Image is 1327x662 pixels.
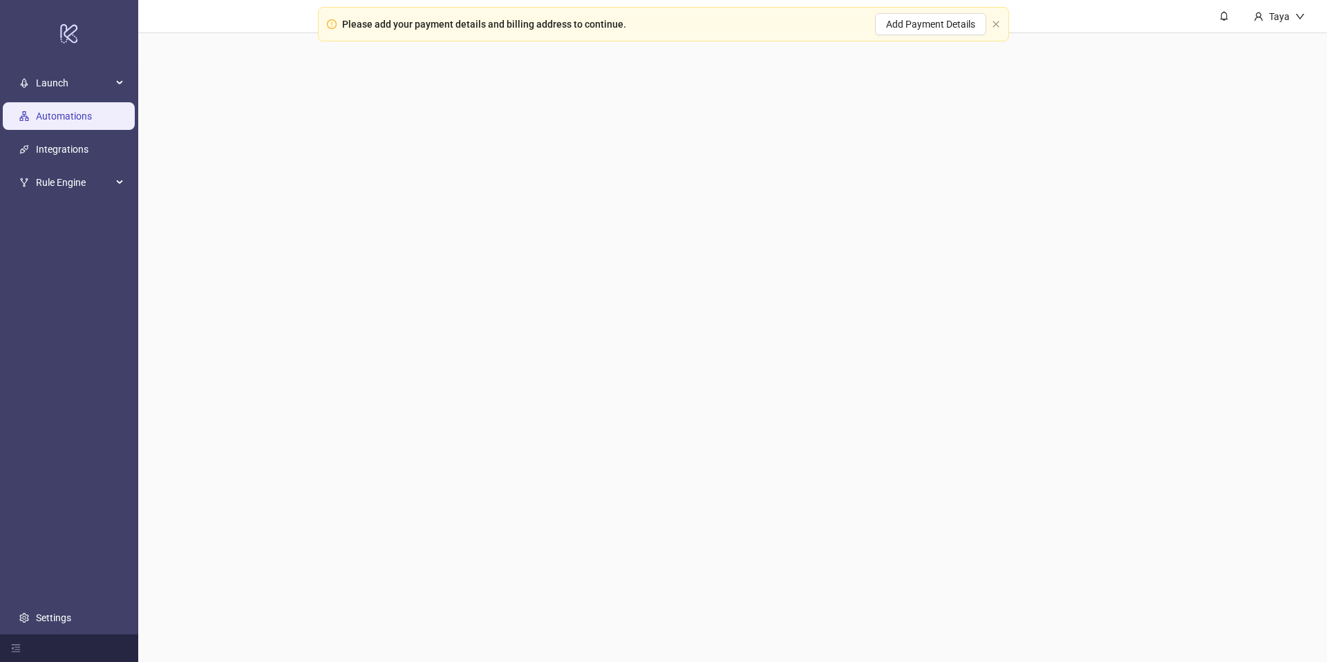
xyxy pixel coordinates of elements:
[992,20,1000,29] button: close
[1219,11,1229,21] span: bell
[1295,12,1305,21] span: down
[342,17,626,32] div: Please add your payment details and billing address to continue.
[36,69,112,97] span: Launch
[36,612,71,623] a: Settings
[11,643,21,653] span: menu-fold
[36,169,112,196] span: Rule Engine
[36,111,92,122] a: Automations
[886,19,975,30] span: Add Payment Details
[327,19,337,29] span: exclamation-circle
[19,178,29,187] span: fork
[875,13,986,35] button: Add Payment Details
[1263,9,1295,24] div: Taya
[19,78,29,88] span: rocket
[1254,12,1263,21] span: user
[992,20,1000,28] span: close
[36,144,88,155] a: Integrations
